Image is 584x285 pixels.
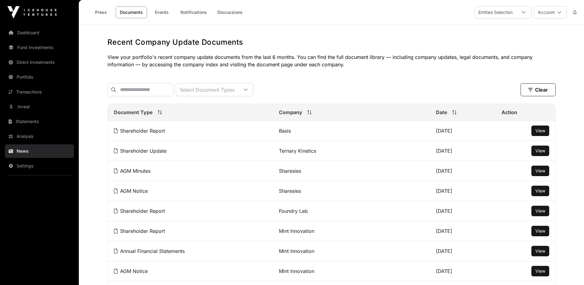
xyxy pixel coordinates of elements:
a: AGM Minutes [114,168,151,174]
a: Settings [5,159,74,173]
a: Invest [5,100,74,114]
p: View your portfolio's recent company update documents from the last 6 months. You can find the fu... [107,53,556,68]
button: View [531,206,549,216]
button: Account [534,6,567,19]
a: View [535,188,545,194]
button: View [531,186,549,196]
button: View [531,126,549,136]
a: Mint Innovation [279,248,314,254]
a: Shareholder Report [114,128,165,134]
a: Transactions [5,85,74,99]
td: [DATE] [430,161,495,181]
div: Entities Selection [475,6,516,18]
a: View [535,268,545,274]
span: View [535,268,545,274]
a: Annual Financial Statements [114,248,185,254]
button: View [531,146,549,156]
span: View [535,148,545,153]
button: View [531,226,549,236]
a: Notifications [176,6,211,18]
span: Document Type [114,109,153,116]
span: View [535,168,545,173]
button: View [531,266,549,276]
span: View [535,248,545,254]
td: [DATE] [430,181,495,201]
a: Documents [116,6,147,18]
a: Portfolio [5,70,74,84]
a: View [535,208,545,214]
a: AGM Notice [114,268,148,274]
a: View [535,148,545,154]
button: View [531,246,549,256]
a: Mint Innovation [279,268,314,274]
a: Shareholder Update [114,148,167,154]
a: Events [149,6,174,18]
a: Direct Investments [5,56,74,69]
div: Select Document Types [176,83,238,96]
button: View [531,166,549,176]
h1: Recent Company Update Documents [107,37,556,47]
span: Action [501,109,517,116]
td: [DATE] [430,221,495,241]
a: View [535,228,545,234]
a: Mint Innovation [279,228,314,234]
a: View [535,248,545,254]
a: Basis [279,128,291,134]
td: [DATE] [430,261,495,281]
a: Shareholder Report [114,208,165,214]
span: View [535,228,545,233]
a: Fund Investments [5,41,74,54]
a: Press [89,6,113,18]
img: Icehouse Ventures Logo [7,6,57,19]
a: View [535,128,545,134]
a: AGM Notice [114,188,148,194]
a: Analysis [5,130,74,143]
td: [DATE] [430,241,495,261]
td: [DATE] [430,141,495,161]
a: Dashboard [5,26,74,39]
span: View [535,208,545,213]
td: [DATE] [430,201,495,221]
span: View [535,188,545,193]
a: Shareholder Report [114,228,165,234]
a: News [5,144,74,158]
span: Company [279,109,302,116]
td: [DATE] [430,121,495,141]
a: Sharesies [279,188,301,194]
a: Ternary Kinetics [279,148,316,154]
a: View [535,168,545,174]
a: Foundry Lab [279,208,308,214]
a: Sharesies [279,168,301,174]
iframe: Chat Widget [553,255,584,285]
a: Discussions [213,6,247,18]
span: View [535,128,545,133]
span: Date [436,109,447,116]
button: Clear [521,83,556,96]
a: Statements [5,115,74,128]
